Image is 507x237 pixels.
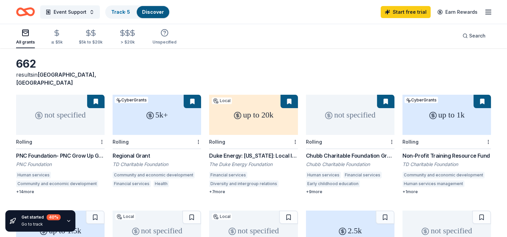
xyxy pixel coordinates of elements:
div: up to 20k [209,95,298,135]
div: Human services management [402,180,464,187]
span: Search [469,32,486,40]
div: Go to track [21,222,61,227]
div: 5k+ [113,95,201,135]
a: Track· 5 [111,9,130,15]
div: Health [153,180,169,187]
div: TD Charitable Foundation [113,161,201,168]
div: Financial services [209,172,247,178]
div: ≤ $5k [51,39,63,45]
div: > $20k [119,39,136,45]
div: All grants [16,39,35,45]
a: not specifiedRollingPNC Foundation- PNC Grow Up GreatPNC FoundationHuman servicesCommunity and ec... [16,95,105,194]
div: Chubb Charitable Foundation [306,161,394,168]
div: Regional Grant [113,152,201,160]
div: Financial services [343,172,382,178]
div: results [16,71,105,87]
span: in [16,71,96,86]
div: Get started [21,214,61,220]
div: 40 % [47,214,61,220]
div: Rolling [402,139,419,145]
div: Early childhood education [306,180,360,187]
a: up to 20kLocalRollingDuke Energy: [US_STATE]: Local Impact GrantsThe Duke Energy FoundationFinanc... [209,95,298,194]
div: Community and economic development [402,172,485,178]
div: Local [212,97,232,104]
div: Community and economic development [113,172,195,178]
a: Home [16,4,35,20]
div: 662 [16,57,105,71]
div: Community and economic development [16,180,98,187]
button: Unspecified [152,26,177,48]
div: + 14 more [16,189,105,194]
div: The Duke Energy Foundation [209,161,298,168]
div: Chubb Charitable Foundation Grants [306,152,394,160]
div: Local [212,213,232,220]
a: not specifiedRollingChubb Charitable Foundation GrantsChubb Charitable FoundationHuman servicesFi... [306,95,394,194]
span: [GEOGRAPHIC_DATA], [GEOGRAPHIC_DATA] [16,71,96,86]
div: Human services [306,172,341,178]
div: Diversity and intergroup relations [209,180,278,187]
a: up to 1kCyberGrantsRollingNon-Profit Training Resource FundTD Charitable FoundationCommunity and ... [402,95,491,194]
button: > $20k [119,26,136,48]
div: Duke Energy: [US_STATE]: Local Impact Grants [209,152,298,160]
div: Rolling [209,139,225,145]
div: CyberGrants [404,97,438,103]
div: Financial services [113,180,151,187]
button: Track· 5Discover [105,5,170,19]
div: up to 1k [402,95,491,135]
div: Human services [16,172,51,178]
div: CyberGrants [115,97,148,103]
span: Event Support [54,8,86,16]
div: + 9 more [306,189,394,194]
a: Start free trial [381,6,431,18]
button: All grants [16,26,35,48]
div: Unspecified [152,39,177,45]
div: Rolling [113,139,129,145]
a: Discover [142,9,164,15]
div: Rolling [306,139,322,145]
button: $5k to $20k [79,26,103,48]
div: PNC Foundation- PNC Grow Up Great [16,152,105,160]
div: + 7 more [209,189,298,194]
div: not specified [306,95,394,135]
div: Non-Profit Training Resource Fund [402,152,491,160]
div: PNC Foundation [16,161,105,168]
div: TD Charitable Foundation [402,161,491,168]
div: + 1 more [402,189,491,194]
a: 5k+CyberGrantsRollingRegional GrantTD Charitable FoundationCommunity and economic developmentFina... [113,95,201,189]
button: ≤ $5k [51,26,63,48]
div: not specified [16,95,105,135]
button: Event Support [40,5,100,19]
div: Local [115,213,135,220]
a: Earn Rewards [433,6,482,18]
div: Rolling [16,139,32,145]
div: $5k to $20k [79,39,103,45]
button: Search [457,29,491,43]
